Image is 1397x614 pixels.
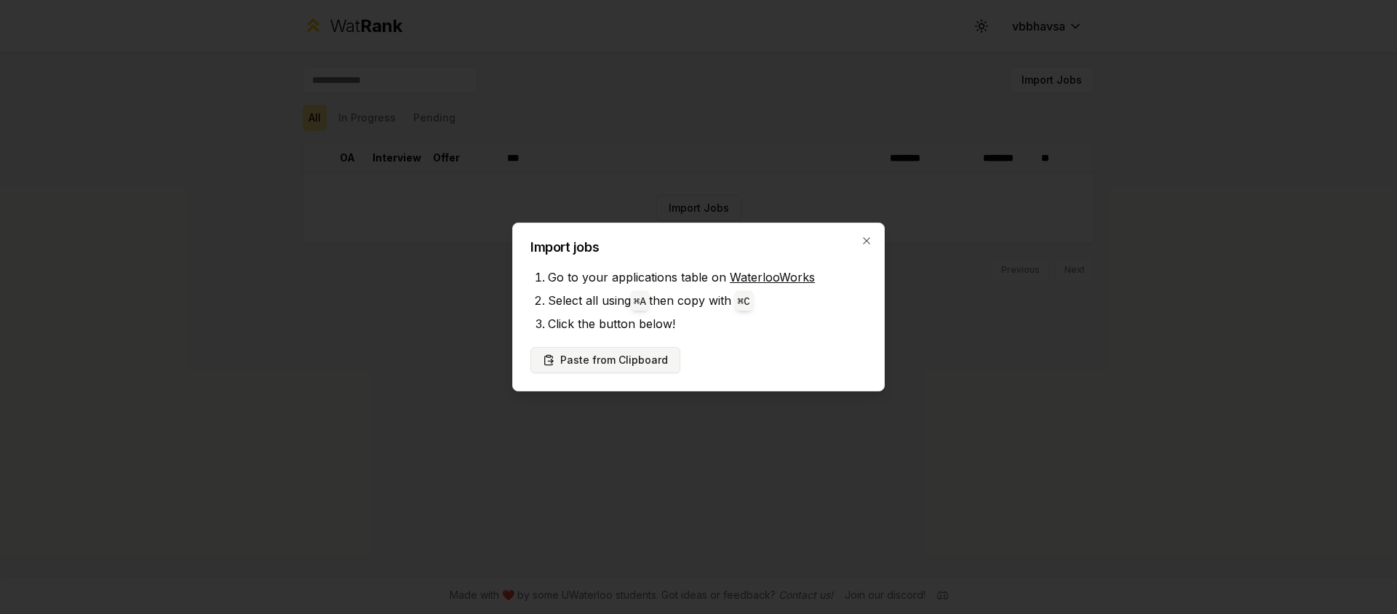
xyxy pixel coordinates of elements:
[530,347,680,373] button: Paste from Clipboard
[548,266,867,289] li: Go to your applications table on
[738,296,750,308] code: ⌘ C
[548,289,867,312] li: Select all using then copy with
[730,270,815,284] a: WaterlooWorks
[634,296,646,308] code: ⌘ A
[530,241,867,254] h2: Import jobs
[548,312,867,335] li: Click the button below!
